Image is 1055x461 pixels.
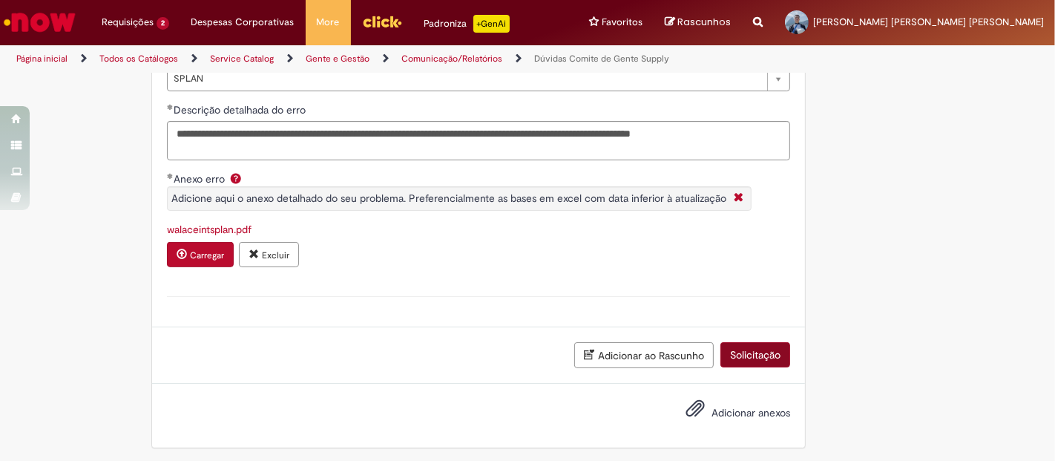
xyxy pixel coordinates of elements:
button: Excluir anexo walaceintsplan.pdf [239,242,299,267]
a: Todos os Catálogos [99,53,178,65]
button: Adicionar anexos [682,395,709,429]
small: Excluir [262,249,289,261]
div: Padroniza [424,15,510,33]
textarea: Descrição detalhada do erro [167,121,790,160]
img: click_logo_yellow_360x200.png [362,10,402,33]
span: SPLAN [174,67,760,91]
span: Despesas Corporativas [191,15,295,30]
span: Ajuda para Anexo erro [227,172,245,184]
span: More [317,15,340,30]
span: Rascunhos [677,15,731,29]
span: Anexo erro [174,172,228,186]
ul: Trilhas de página [11,45,692,73]
span: Requisições [102,15,154,30]
button: Carregar anexo de Anexo erro Required [167,242,234,267]
a: Gente e Gestão [306,53,369,65]
a: Rascunhos [665,16,731,30]
span: Adicione aqui o anexo detalhado do seu problema. Preferencialmente as bases em excel com data inf... [171,192,726,205]
a: Página inicial [16,53,68,65]
a: Service Catalog [210,53,274,65]
a: Download de walaceintsplan.pdf [167,223,252,236]
a: Dúvidas Comite de Gente Supply [534,53,669,65]
a: Comunicação/Relatórios [401,53,502,65]
i: Fechar More information Por question_anexo_erro [730,191,747,206]
span: 2 [157,17,169,30]
span: [PERSON_NAME] [PERSON_NAME] [PERSON_NAME] [813,16,1044,28]
span: Favoritos [602,15,642,30]
img: ServiceNow [1,7,78,37]
span: Descrição detalhada do erro [174,103,309,117]
button: Solicitação [720,342,790,367]
p: +GenAi [473,15,510,33]
span: Obrigatório Preenchido [167,104,174,110]
span: Obrigatório Preenchido [167,173,174,179]
span: Adicionar anexos [711,406,790,419]
small: Carregar [190,249,224,261]
button: Adicionar ao Rascunho [574,342,714,368]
